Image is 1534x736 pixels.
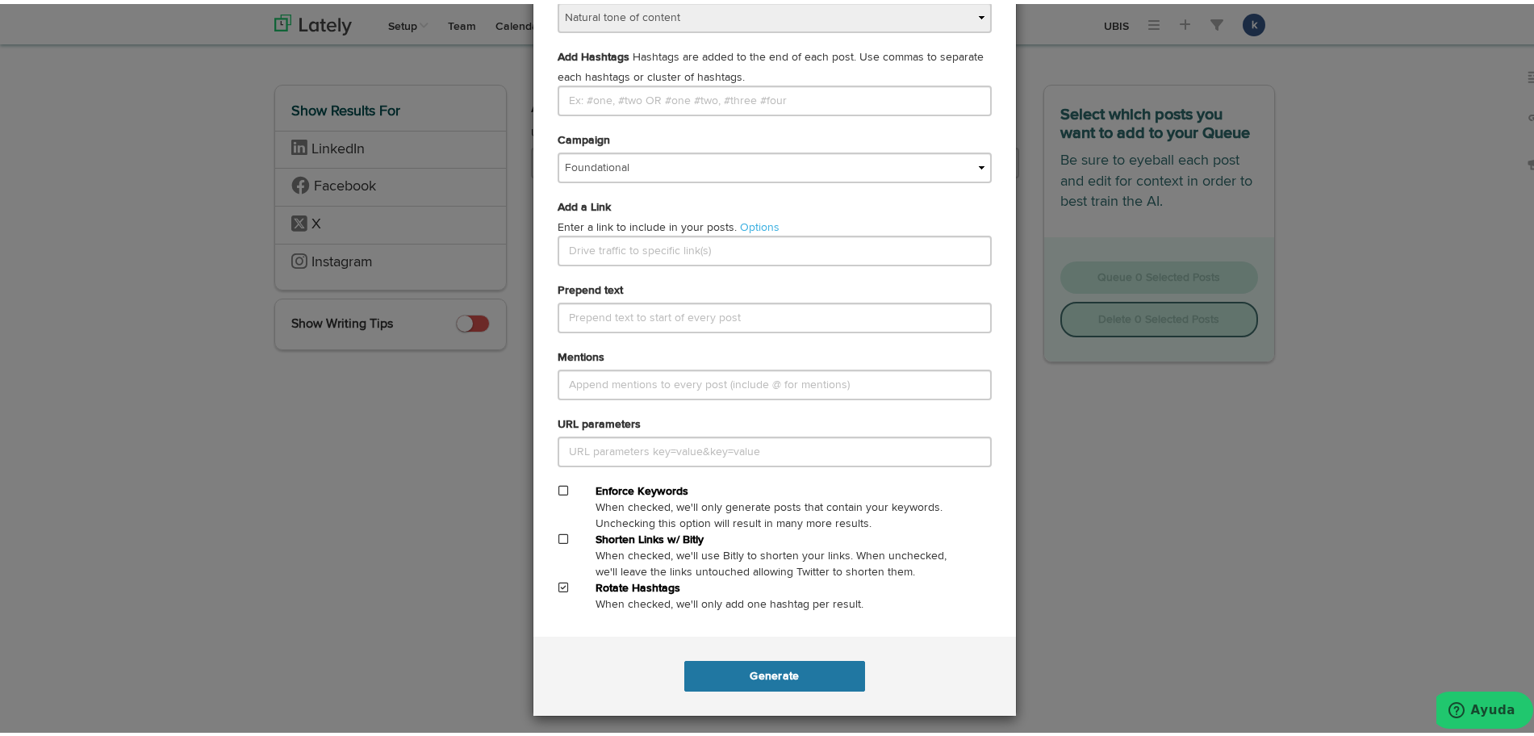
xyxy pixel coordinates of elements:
label: Campaign [558,128,610,144]
label: Add Hashtags [558,45,629,61]
input: Drive traffic to specific link(s) [558,232,992,262]
input: Append mentions to every post (include @ for mentions) [558,366,992,396]
span: Hashtags are added to the end of each post. Use commas to separate each hashtags or cluster of ha... [558,48,984,79]
span: Add a Link [558,198,611,209]
div: When checked, we'll only generate posts that contain your keywords. Unchecking this option will r... [596,496,953,528]
div: When checked, we'll only add one hashtag per result. [596,592,953,608]
label: Mentions [558,345,604,362]
input: URL parameters key=value&key=value [558,433,992,463]
iframe: Abre un widget desde donde se puede obtener más información [1436,688,1533,728]
div: Enforce Keywords [596,479,953,496]
div: When checked, we'll use Bitly to shorten your links. When unchecked, we'll leave the links untouc... [596,544,953,576]
label: Prepend text [558,278,623,295]
button: Generate [684,657,864,688]
div: Shorten Links w/ Bitly [596,528,953,544]
input: Ex: #one, #two OR #one #two, #three #four [558,82,992,112]
label: URL parameters [558,412,641,429]
div: Rotate Hashtags [596,576,953,592]
input: Prepend text to start of every post [558,299,992,329]
span: Enter a link to include in your posts. [558,218,737,229]
a: Options [740,218,780,229]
